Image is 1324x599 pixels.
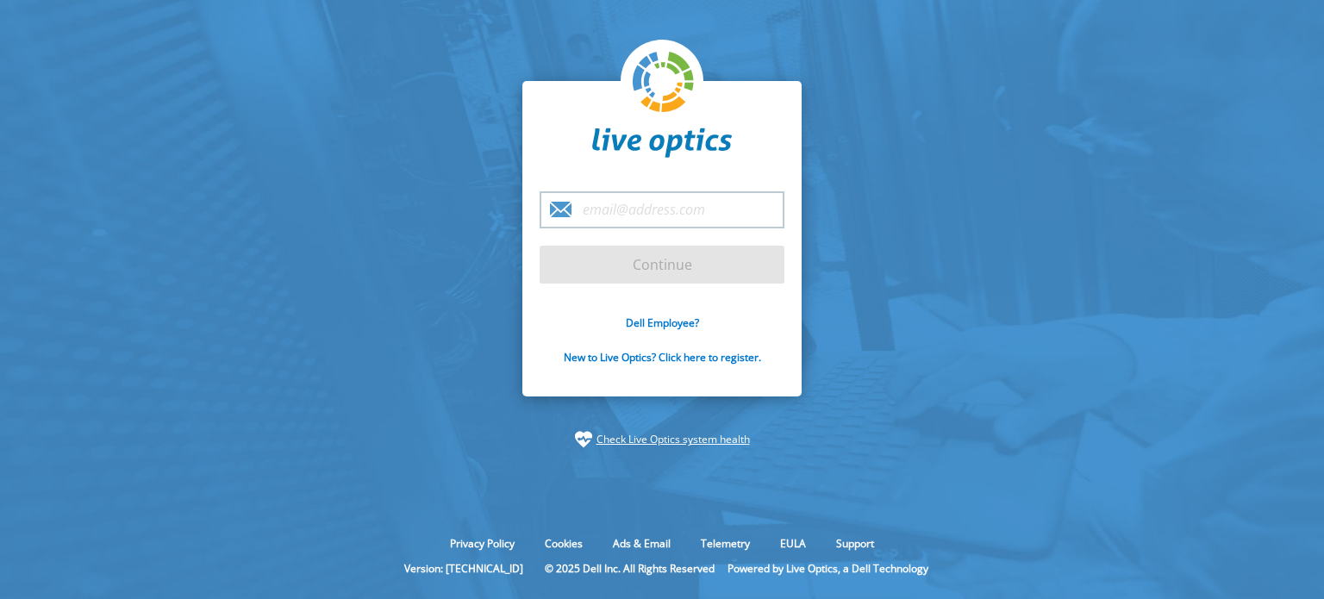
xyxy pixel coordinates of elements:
[532,536,596,551] a: Cookies
[437,536,528,551] a: Privacy Policy
[728,561,928,576] li: Powered by Live Optics, a Dell Technology
[592,128,732,159] img: liveoptics-word.svg
[564,350,761,365] a: New to Live Optics? Click here to register.
[540,191,784,228] input: email@address.com
[688,536,763,551] a: Telemetry
[575,431,592,448] img: status-check-icon.svg
[626,315,699,330] a: Dell Employee?
[596,431,750,448] a: Check Live Optics system health
[767,536,819,551] a: EULA
[536,561,723,576] li: © 2025 Dell Inc. All Rights Reserved
[823,536,887,551] a: Support
[396,561,532,576] li: Version: [TECHNICAL_ID]
[633,52,695,114] img: liveoptics-logo.svg
[600,536,684,551] a: Ads & Email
